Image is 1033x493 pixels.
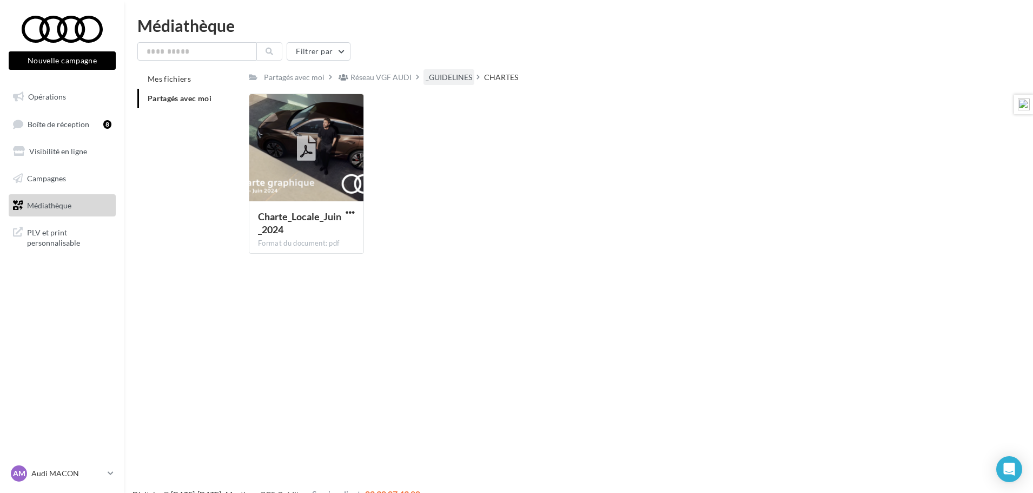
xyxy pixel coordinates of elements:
span: Charte_Locale_Juin_2024 [258,211,341,235]
a: Visibilité en ligne [6,140,118,163]
div: Médiathèque [137,17,1020,34]
p: Audi MACON [31,468,103,479]
span: Partagés avec moi [148,94,211,103]
a: Campagnes [6,167,118,190]
a: Opérations [6,86,118,108]
div: Partagés avec moi [264,72,325,83]
span: Opérations [28,92,66,101]
button: Nouvelle campagne [9,51,116,70]
a: Boîte de réception8 [6,113,118,136]
a: AM Audi MACON [9,463,116,484]
div: Format du document: pdf [258,239,355,248]
div: CHARTES [484,72,518,83]
div: _GUIDELINES [426,72,472,83]
span: Boîte de réception [28,119,89,128]
div: Open Intercom Messenger [996,456,1022,482]
span: Visibilité en ligne [29,147,87,156]
span: Campagnes [27,174,66,183]
span: Mes fichiers [148,74,191,83]
span: Médiathèque [27,200,71,209]
button: Filtrer par [287,42,350,61]
div: Réseau VGF AUDI [350,72,412,83]
a: Médiathèque [6,194,118,217]
span: PLV et print personnalisable [27,225,111,248]
div: 8 [103,120,111,129]
span: AM [13,468,25,479]
a: PLV et print personnalisable [6,221,118,253]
